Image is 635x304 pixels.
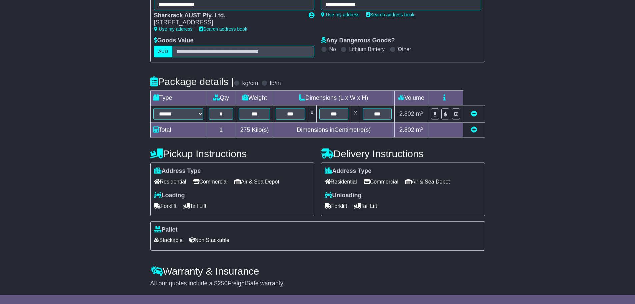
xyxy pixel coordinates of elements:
a: Search address book [366,12,414,17]
label: No [329,46,336,52]
span: Air & Sea Depot [234,177,279,187]
span: 250 [218,280,228,287]
a: Search address book [199,26,247,32]
div: Sharkrack AUST Pty. Ltd. [154,12,302,19]
span: 2.802 [399,126,414,133]
span: Non Stackable [189,235,229,245]
label: AUD [154,46,173,57]
label: Lithium Battery [349,46,385,52]
a: Add new item [471,126,477,133]
label: Address Type [325,168,372,175]
span: Residential [325,177,357,187]
h4: Package details | [150,76,234,87]
td: x [351,105,360,123]
td: Dimensions in Centimetre(s) [273,123,395,137]
td: Kilo(s) [236,123,273,137]
td: x [308,105,316,123]
span: Forklift [154,201,177,211]
span: Commercial [193,177,228,187]
sup: 3 [421,126,424,131]
label: Loading [154,192,185,199]
label: Other [398,46,411,52]
label: kg/cm [242,80,258,87]
span: m [416,126,424,133]
span: Stackable [154,235,183,245]
span: Air & Sea Depot [405,177,450,187]
h4: Warranty & Insurance [150,266,485,277]
sup: 3 [421,110,424,115]
label: lb/in [270,80,281,87]
div: [STREET_ADDRESS] [154,19,302,26]
h4: Pickup Instructions [150,148,314,159]
td: Total [150,123,206,137]
span: Residential [154,177,186,187]
label: Address Type [154,168,201,175]
span: Commercial [364,177,398,187]
label: Goods Value [154,37,194,44]
span: Forklift [325,201,347,211]
td: 1 [206,123,236,137]
td: Type [150,91,206,105]
label: Any Dangerous Goods? [321,37,395,44]
label: Pallet [154,226,178,234]
a: Use my address [321,12,360,17]
h4: Delivery Instructions [321,148,485,159]
span: 2.802 [399,110,414,117]
div: All our quotes include a $ FreightSafe warranty. [150,280,485,287]
a: Use my address [154,26,193,32]
span: Tail Lift [354,201,377,211]
td: Volume [395,91,428,105]
td: Qty [206,91,236,105]
span: Tail Lift [183,201,207,211]
td: Weight [236,91,273,105]
label: Unloading [325,192,362,199]
span: m [416,110,424,117]
span: 275 [240,126,250,133]
td: Dimensions (L x W x H) [273,91,395,105]
a: Remove this item [471,110,477,117]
